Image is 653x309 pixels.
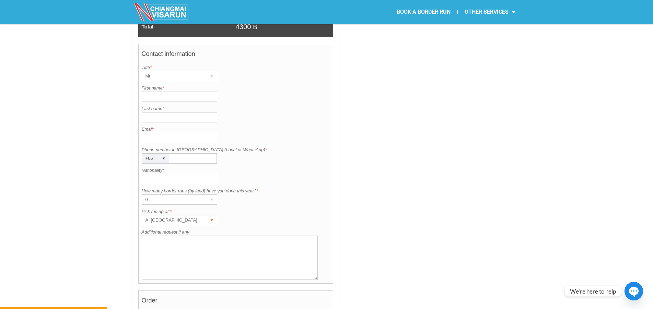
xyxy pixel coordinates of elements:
[207,215,217,225] div: ▾
[142,229,330,236] label: Additional request if any
[327,4,522,20] nav: Menu
[142,154,156,163] div: +66
[236,16,333,37] td: 4300 ฿
[207,71,217,81] div: ▾
[142,146,330,153] label: Phone number in [GEOGRAPHIC_DATA] (Local or WhatsApp)
[142,126,330,133] label: Email
[142,167,330,174] label: Nationality
[142,64,330,71] label: Title
[142,85,330,92] label: First name
[142,188,330,194] label: How many border runs (by land) have you done this year?
[142,105,330,112] label: Last name
[142,208,330,215] label: Pick me up at:
[142,215,204,225] div: A. [GEOGRAPHIC_DATA]
[142,71,204,81] div: Mr.
[142,195,204,204] div: 0
[390,4,457,20] a: BOOK A BORDER RUN
[458,4,522,20] a: OTHER SERVICES
[138,16,236,37] td: Total
[159,154,169,163] div: ▾
[207,195,217,204] div: ▾
[142,47,330,64] h4: Contact information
